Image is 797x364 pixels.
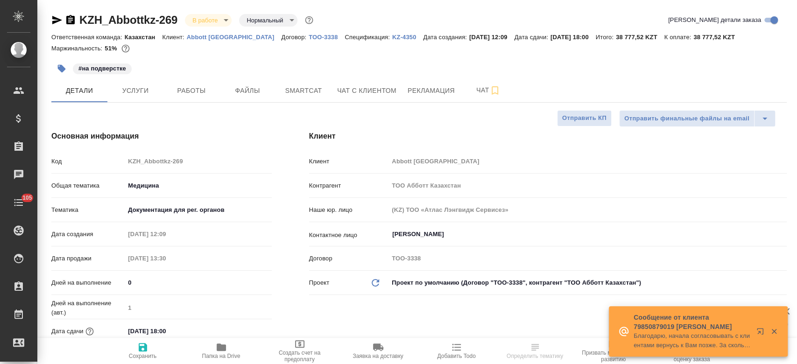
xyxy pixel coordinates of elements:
[388,275,787,291] div: Проект по умолчанию (Договор "ТОО-3338", контрагент "ТОО Абботт Казахстан")
[105,45,119,52] p: 51%
[51,299,125,317] p: Дней на выполнение (авт.)
[469,34,515,41] p: [DATE] 12:09
[187,34,282,41] p: Abbott [GEOGRAPHIC_DATA]
[78,64,126,73] p: #на подверстке
[309,131,787,142] h4: Клиент
[303,14,315,26] button: Доп статусы указывают на важность/срочность заказа
[507,353,563,359] span: Определить тематику
[550,34,596,41] p: [DATE] 18:00
[392,33,423,41] a: KZ-4350
[309,254,389,263] p: Договор
[2,191,35,214] a: 105
[634,331,750,350] p: Благодарю, начала согласовывать с клиентами вернусь к Вам позже. За сколько до мероприятия для Вас к
[125,276,271,289] input: ✎ Введи что-нибудь
[185,14,232,27] div: В работе
[782,233,783,235] button: Open
[309,157,389,166] p: Клиент
[345,34,392,41] p: Спецификация:
[187,33,282,41] a: Abbott [GEOGRAPHIC_DATA]
[580,350,647,363] span: Призвать менеджера по развитию
[202,353,240,359] span: Папка на Drive
[489,85,501,96] svg: Подписаться
[125,202,271,218] div: Документация для рег. органов
[79,14,177,26] a: KZH_Abbottkz-269
[634,313,750,331] p: Сообщение от клиента 79850879019 [PERSON_NAME]
[339,338,417,364] button: Заявка на доставку
[125,178,271,194] div: Медицина
[619,110,755,127] button: Отправить финальные файлы на email
[764,327,783,336] button: Закрыть
[266,350,333,363] span: Создать счет на предоплату
[72,64,133,72] span: на подверстке
[664,34,693,41] p: К оплате:
[51,157,125,166] p: Код
[309,231,389,240] p: Контактное лицо
[437,353,475,359] span: Добавить Todo
[51,205,125,215] p: Тематика
[51,327,84,336] p: Дата сдачи
[125,154,271,168] input: Пустое поле
[120,42,132,55] button: 2519.96 RUB;
[496,338,574,364] button: Определить тематику
[129,353,157,359] span: Сохранить
[51,14,63,26] button: Скопировать ссылку для ЯМессенджера
[190,16,220,24] button: В работе
[51,45,105,52] p: Маржинальность:
[104,338,182,364] button: Сохранить
[574,338,653,364] button: Призвать менеджера по развитию
[125,227,206,241] input: Пустое поле
[125,324,206,338] input: ✎ Введи что-нибудь
[125,34,162,41] p: Казахстан
[281,85,326,97] span: Smartcat
[388,252,787,265] input: Пустое поле
[514,34,550,41] p: Дата сдачи:
[309,205,389,215] p: Наше юр. лицо
[337,85,396,97] span: Чат с клиентом
[51,34,125,41] p: Ответственная команда:
[616,34,664,41] p: 38 777,52 KZT
[182,338,261,364] button: Папка на Drive
[423,34,469,41] p: Дата создания:
[162,34,186,41] p: Клиент:
[309,33,345,41] a: ТОО-3338
[51,278,125,287] p: Дней на выполнение
[668,15,761,25] span: [PERSON_NAME] детали заказа
[51,254,125,263] p: Дата продажи
[261,338,339,364] button: Создать счет на предоплату
[388,154,787,168] input: Пустое поле
[408,85,455,97] span: Рекламация
[51,131,272,142] h4: Основная информация
[225,85,270,97] span: Файлы
[125,252,206,265] input: Пустое поле
[169,85,214,97] span: Работы
[65,14,76,26] button: Скопировать ссылку
[596,34,616,41] p: Итого:
[417,338,496,364] button: Добавить Todo
[244,16,286,24] button: Нормальный
[353,353,403,359] span: Заявка на доставку
[557,110,612,126] button: Отправить КП
[84,325,96,337] button: Если добавить услуги и заполнить их объемом, то дата рассчитается автоматически
[309,181,389,190] p: Контрагент
[309,278,330,287] p: Проект
[751,322,773,344] button: Открыть в новой вкладке
[466,84,511,96] span: Чат
[17,193,38,203] span: 105
[57,85,102,97] span: Детали
[51,58,72,79] button: Добавить тэг
[125,301,271,315] input: Пустое поле
[392,34,423,41] p: KZ-4350
[388,179,787,192] input: Пустое поле
[51,181,125,190] p: Общая тематика
[309,34,345,41] p: ТОО-3338
[51,230,125,239] p: Дата создания
[281,34,309,41] p: Договор:
[624,113,749,124] span: Отправить финальные файлы на email
[619,110,776,127] div: split button
[388,203,787,217] input: Пустое поле
[239,14,297,27] div: В работе
[113,85,158,97] span: Услуги
[562,113,607,124] span: Отправить КП
[693,34,742,41] p: 38 777,52 KZT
